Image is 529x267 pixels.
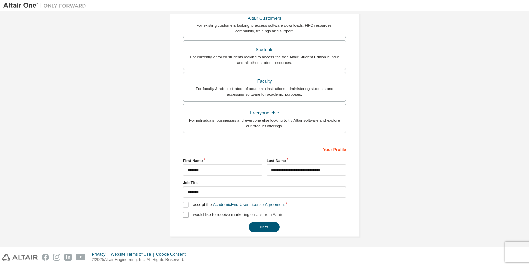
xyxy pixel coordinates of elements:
label: I would like to receive marketing emails from Altair [183,212,282,218]
div: Faculty [187,76,342,86]
img: Altair One [3,2,90,9]
img: altair_logo.svg [2,254,38,261]
label: Job Title [183,180,346,185]
img: linkedin.svg [64,254,72,261]
div: Privacy [92,252,111,257]
img: youtube.svg [76,254,86,261]
div: Everyone else [187,108,342,118]
div: Website Terms of Use [111,252,156,257]
label: First Name [183,158,262,163]
label: Last Name [267,158,346,163]
div: Altair Customers [187,13,342,23]
div: For existing customers looking to access software downloads, HPC resources, community, trainings ... [187,23,342,34]
label: I accept the [183,202,285,208]
button: Next [249,222,280,232]
a: Academic End-User License Agreement [213,202,285,207]
img: facebook.svg [42,254,49,261]
img: instagram.svg [53,254,60,261]
div: For currently enrolled students looking to access the free Altair Student Edition bundle and all ... [187,54,342,65]
div: Your Profile [183,143,346,154]
p: © 2025 Altair Engineering, Inc. All Rights Reserved. [92,257,190,263]
div: For individuals, businesses and everyone else looking to try Altair software and explore our prod... [187,118,342,129]
div: Cookie Consent [156,252,189,257]
div: Students [187,45,342,54]
div: For faculty & administrators of academic institutions administering students and accessing softwa... [187,86,342,97]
